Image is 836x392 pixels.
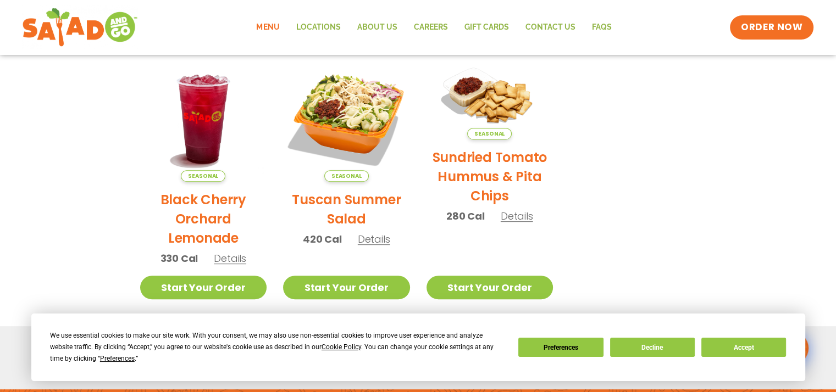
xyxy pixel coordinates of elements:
[427,276,553,299] a: Start Your Order
[22,5,138,49] img: new-SAG-logo-768×292
[467,128,512,139] span: Seasonal
[181,170,225,182] span: Seasonal
[287,15,348,40] a: Locations
[140,55,267,182] img: Product photo for Black Cherry Orchard Lemonade
[427,55,553,140] img: Product photo for Sundried Tomato Hummus & Pita Chips
[140,190,267,248] h2: Black Cherry Orchard Lemonade
[283,55,410,182] img: Product photo for Tuscan Summer Salad
[730,15,813,40] a: ORDER NOW
[160,251,198,266] span: 330 Cal
[501,209,533,223] span: Details
[517,15,583,40] a: Contact Us
[248,15,619,40] nav: Menu
[358,232,390,246] span: Details
[322,343,361,351] span: Cookie Policy
[348,15,405,40] a: About Us
[248,15,287,40] a: Menu
[50,330,505,365] div: We use essential cookies to make our site work. With your consent, we may also use non-essential ...
[214,251,246,265] span: Details
[100,355,135,362] span: Preferences
[701,338,786,357] button: Accept
[283,276,410,299] a: Start Your Order
[741,21,802,34] span: ORDER NOW
[303,232,342,247] span: 420 Cal
[427,148,553,205] h2: Sundried Tomato Hummus & Pita Chips
[518,338,603,357] button: Preferences
[405,15,456,40] a: Careers
[324,170,369,182] span: Seasonal
[31,313,805,381] div: Cookie Consent Prompt
[446,209,485,223] span: 280 Cal
[456,15,517,40] a: GIFT CARDS
[583,15,619,40] a: FAQs
[140,276,267,299] a: Start Your Order
[283,190,410,228] h2: Tuscan Summer Salad
[610,338,695,357] button: Decline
